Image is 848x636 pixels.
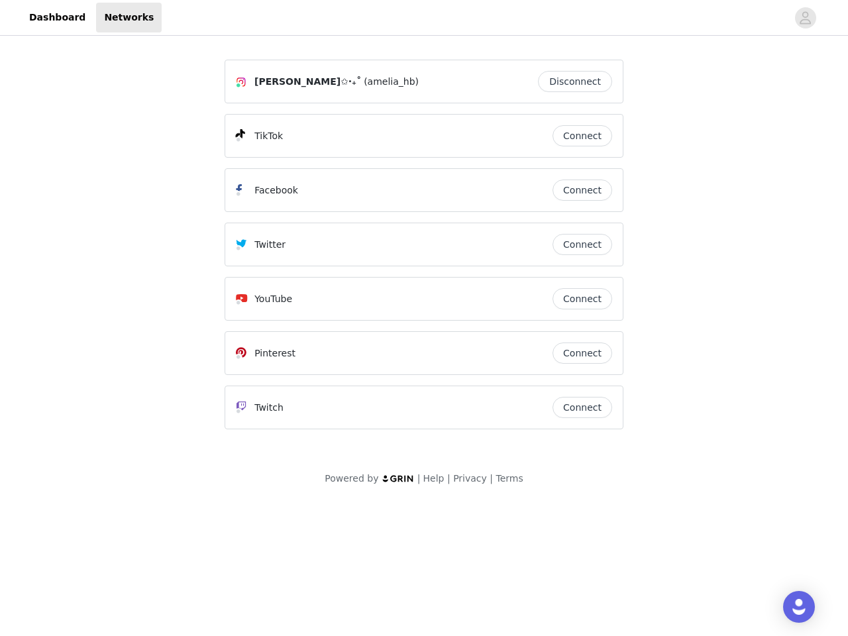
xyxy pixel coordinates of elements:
[553,125,612,146] button: Connect
[254,401,284,415] p: Twitch
[538,71,612,92] button: Disconnect
[553,234,612,255] button: Connect
[96,3,162,32] a: Networks
[553,180,612,201] button: Connect
[254,292,292,306] p: YouTube
[447,473,450,484] span: |
[799,7,812,28] div: avatar
[553,288,612,309] button: Connect
[783,591,815,623] div: Open Intercom Messenger
[382,474,415,483] img: logo
[254,346,295,360] p: Pinterest
[21,3,93,32] a: Dashboard
[496,473,523,484] a: Terms
[417,473,421,484] span: |
[553,397,612,418] button: Connect
[254,129,283,143] p: TikTok
[490,473,493,484] span: |
[364,75,419,89] span: (amelia_hb)
[254,238,286,252] p: Twitter
[254,184,298,197] p: Facebook
[453,473,487,484] a: Privacy
[236,77,246,87] img: Instagram Icon
[254,75,361,89] span: [PERSON_NAME]✩‧₊˚
[423,473,445,484] a: Help
[553,343,612,364] button: Connect
[325,473,378,484] span: Powered by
